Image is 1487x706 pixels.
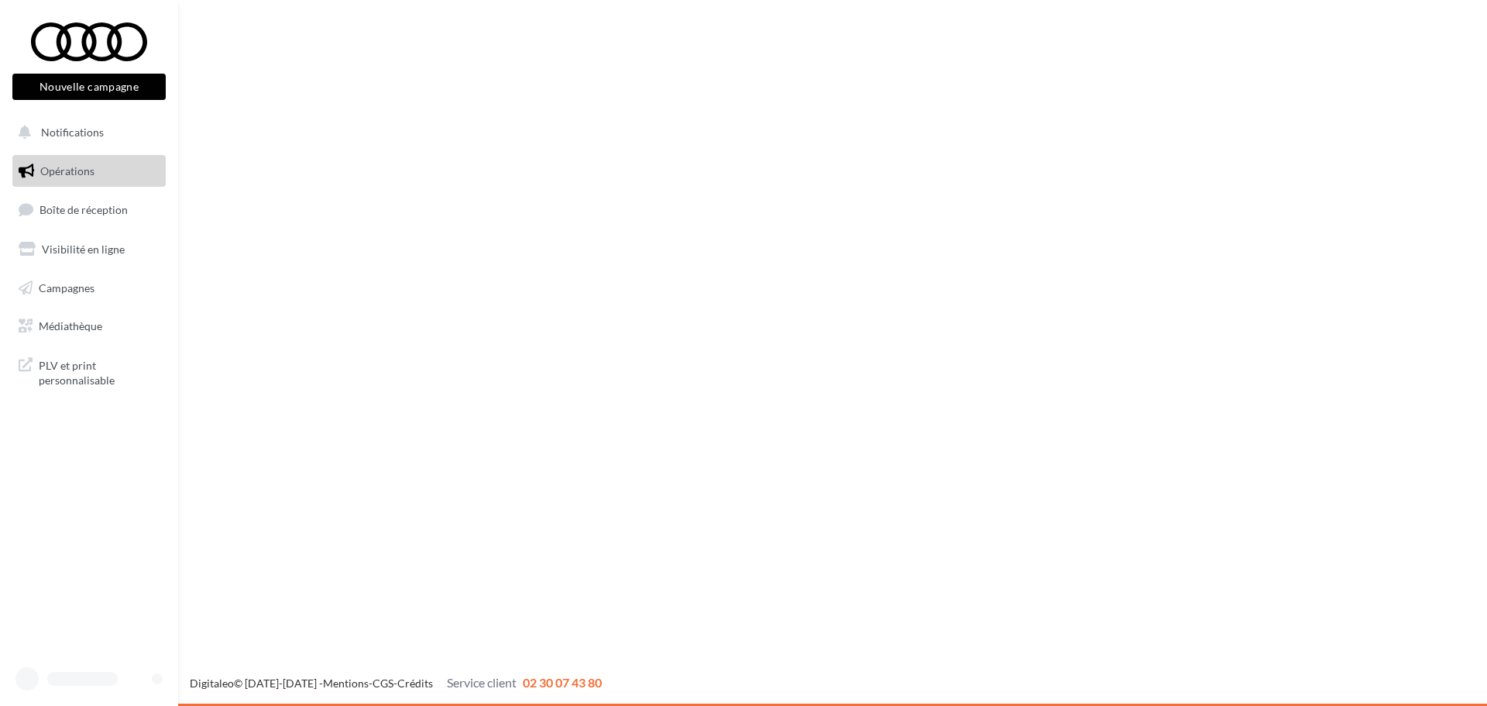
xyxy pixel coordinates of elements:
a: Médiathèque [9,310,169,343]
a: Crédits [397,677,433,690]
span: © [DATE]-[DATE] - - - [190,677,602,690]
span: Notifications [41,126,104,139]
span: Médiathèque [39,319,102,332]
span: 02 30 07 43 80 [523,675,602,690]
span: Boîte de réception [39,203,128,216]
a: Opérations [9,155,169,188]
span: Service client [447,675,517,690]
a: PLV et print personnalisable [9,349,169,394]
span: PLV et print personnalisable [39,355,160,388]
a: CGS [373,677,393,690]
button: Notifications [9,116,163,149]
span: Opérations [40,164,94,177]
a: Digitaleo [190,677,234,690]
a: Mentions [323,677,369,690]
a: Visibilité en ligne [9,233,169,266]
span: Campagnes [39,281,94,294]
span: Visibilité en ligne [42,243,125,256]
button: Nouvelle campagne [12,74,166,100]
a: Campagnes [9,272,169,305]
a: Boîte de réception [9,193,169,226]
